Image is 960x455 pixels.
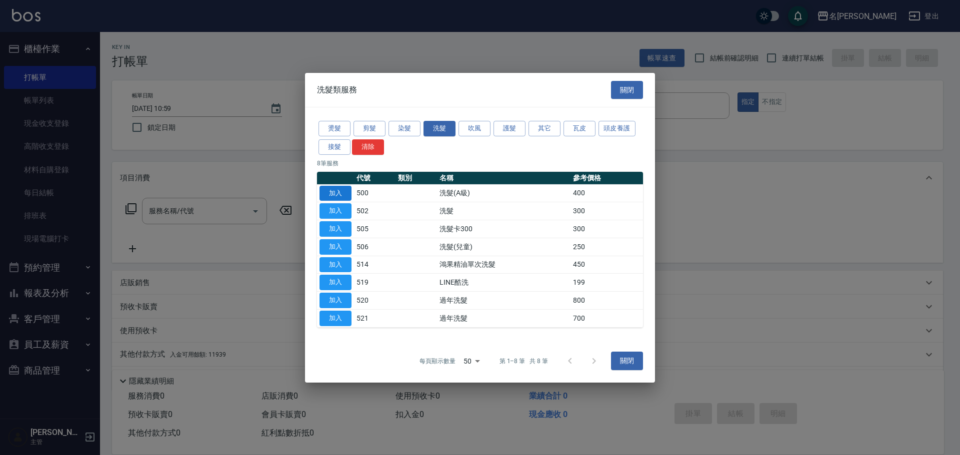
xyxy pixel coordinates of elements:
[493,121,525,136] button: 護髮
[437,238,570,256] td: 洗髮(兒童)
[423,121,455,136] button: 洗髮
[354,274,395,292] td: 519
[354,202,395,220] td: 502
[437,256,570,274] td: 鴻果精油單次洗髮
[570,291,643,309] td: 800
[354,220,395,238] td: 505
[611,352,643,370] button: 關閉
[570,171,643,184] th: 參考價格
[563,121,595,136] button: 瓦皮
[318,139,350,155] button: 接髮
[354,171,395,184] th: 代號
[354,184,395,202] td: 500
[419,357,455,366] p: 每頁顯示數量
[319,221,351,237] button: 加入
[570,220,643,238] td: 300
[354,309,395,327] td: 521
[570,274,643,292] td: 199
[437,184,570,202] td: 洗髮(A級)
[388,121,420,136] button: 染髮
[319,275,351,290] button: 加入
[570,184,643,202] td: 400
[437,171,570,184] th: 名稱
[437,220,570,238] td: 洗髮卡300
[570,256,643,274] td: 450
[395,171,437,184] th: 類別
[437,291,570,309] td: 過年洗髮
[317,85,357,95] span: 洗髮類服務
[319,311,351,326] button: 加入
[319,185,351,201] button: 加入
[611,80,643,99] button: 關閉
[570,309,643,327] td: 700
[458,121,490,136] button: 吹風
[437,202,570,220] td: 洗髮
[499,357,548,366] p: 第 1–8 筆 共 8 筆
[570,202,643,220] td: 300
[437,274,570,292] td: LINE酷洗
[352,139,384,155] button: 清除
[354,291,395,309] td: 520
[317,158,643,167] p: 8 筆服務
[598,121,635,136] button: 頭皮養護
[354,238,395,256] td: 506
[318,121,350,136] button: 燙髮
[319,293,351,308] button: 加入
[353,121,385,136] button: 剪髮
[319,203,351,219] button: 加入
[437,309,570,327] td: 過年洗髮
[319,239,351,255] button: 加入
[570,238,643,256] td: 250
[319,257,351,272] button: 加入
[459,347,483,374] div: 50
[354,256,395,274] td: 514
[528,121,560,136] button: 其它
